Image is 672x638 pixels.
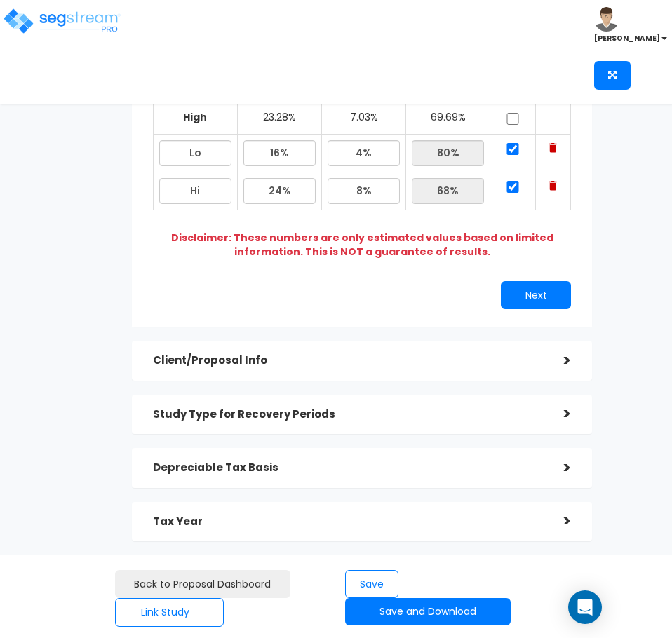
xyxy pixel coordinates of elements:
a: Back to Proposal Dashboard [115,570,290,599]
img: logo_pro_r.png [2,7,121,35]
td: 69.69% [406,104,490,135]
b: Disclaimer: These numbers are only estimated values based on limited information. This is NOT a g... [171,231,553,259]
td: 7.03% [322,104,406,135]
img: Trash Icon [549,181,557,191]
div: > [543,457,571,479]
h5: Study Type for Recovery Periods [153,409,544,421]
button: Save and Download [345,598,511,625]
button: Save [345,570,398,599]
button: Link Study [115,598,224,627]
b: High [183,110,207,124]
div: > [543,403,571,425]
div: > [543,350,571,372]
div: > [543,510,571,532]
button: Next [501,281,571,309]
div: Open Intercom Messenger [568,590,602,624]
h5: Depreciable Tax Basis [153,462,544,474]
h5: Client/Proposal Info [153,355,544,367]
img: avatar.png [594,7,619,32]
h5: Tax Year [153,516,544,528]
img: Trash Icon [549,143,557,153]
td: 23.28% [237,104,321,135]
b: [PERSON_NAME] [594,33,660,43]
